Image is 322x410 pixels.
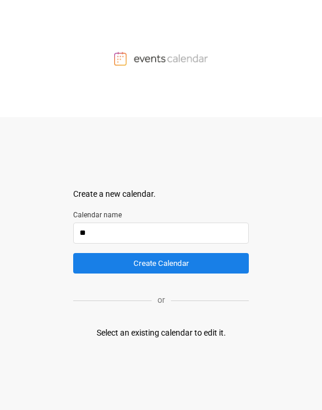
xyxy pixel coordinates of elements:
label: Calendar name [73,210,249,220]
img: Events Calendar [114,52,208,66]
p: or [152,294,171,306]
button: Create Calendar [73,253,249,274]
div: Create a new calendar. [73,188,249,200]
div: Select an existing calendar to edit it. [97,327,226,339]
